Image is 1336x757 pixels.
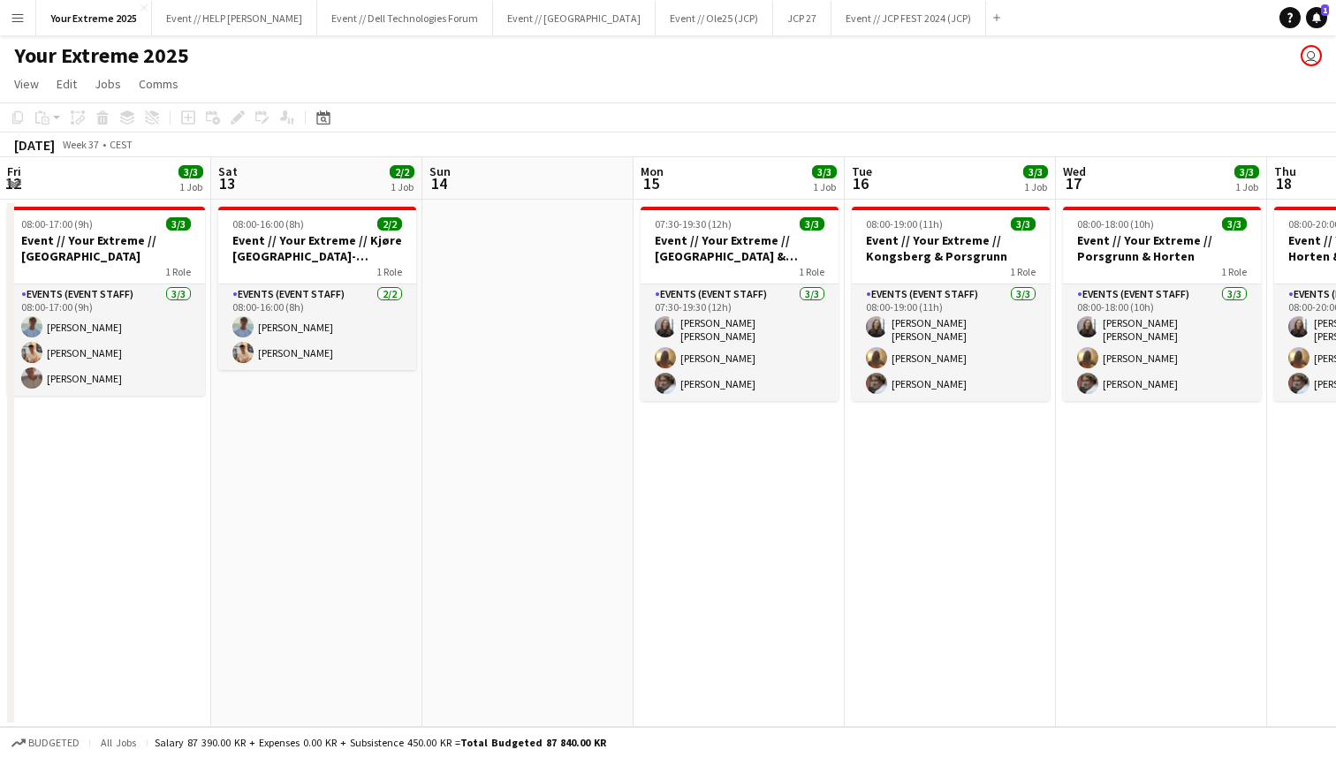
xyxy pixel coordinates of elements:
[1063,232,1261,264] h3: Event // Your Extreme // Porsgrunn & Horten
[813,180,836,193] div: 1 Job
[28,737,80,749] span: Budgeted
[179,180,202,193] div: 1 Job
[1274,163,1296,179] span: Thu
[852,232,1050,264] h3: Event // Your Extreme // Kongsberg & Porsgrunn
[36,1,152,35] button: Your Extreme 2025
[427,173,451,193] span: 14
[1063,284,1261,401] app-card-role: Events (Event Staff)3/308:00-18:00 (10h)[PERSON_NAME] [PERSON_NAME][PERSON_NAME][PERSON_NAME]
[638,173,664,193] span: 15
[852,284,1050,401] app-card-role: Events (Event Staff)3/308:00-19:00 (11h)[PERSON_NAME] [PERSON_NAME][PERSON_NAME][PERSON_NAME]
[4,173,21,193] span: 12
[1077,217,1154,231] span: 08:00-18:00 (10h)
[317,1,493,35] button: Event // Dell Technologies Forum
[165,265,191,278] span: 1 Role
[14,76,39,92] span: View
[155,736,606,749] div: Salary 87 390.00 KR + Expenses 0.00 KR + Subsistence 450.00 KR =
[1221,265,1247,278] span: 1 Role
[1222,217,1247,231] span: 3/3
[831,1,986,35] button: Event // JCP FEST 2024 (JCP)
[1063,163,1086,179] span: Wed
[799,265,824,278] span: 1 Role
[390,165,414,178] span: 2/2
[58,138,102,151] span: Week 37
[1235,180,1258,193] div: 1 Job
[1234,165,1259,178] span: 3/3
[178,165,203,178] span: 3/3
[7,284,205,396] app-card-role: Events (Event Staff)3/308:00-17:00 (9h)[PERSON_NAME][PERSON_NAME][PERSON_NAME]
[1024,180,1047,193] div: 1 Job
[14,136,55,154] div: [DATE]
[21,217,93,231] span: 08:00-17:00 (9h)
[849,173,872,193] span: 16
[49,72,84,95] a: Edit
[391,180,414,193] div: 1 Job
[218,207,416,370] app-job-card: 08:00-16:00 (8h)2/2Event // Your Extreme // Kjøre [GEOGRAPHIC_DATA]-[GEOGRAPHIC_DATA]1 RoleEvents...
[218,284,416,370] app-card-role: Events (Event Staff)2/208:00-16:00 (8h)[PERSON_NAME][PERSON_NAME]
[800,217,824,231] span: 3/3
[493,1,656,35] button: Event // [GEOGRAPHIC_DATA]
[9,733,82,753] button: Budgeted
[110,138,133,151] div: CEST
[232,217,304,231] span: 08:00-16:00 (8h)
[641,163,664,179] span: Mon
[218,232,416,264] h3: Event // Your Extreme // Kjøre [GEOGRAPHIC_DATA]-[GEOGRAPHIC_DATA]
[460,736,606,749] span: Total Budgeted 87 840.00 KR
[95,76,121,92] span: Jobs
[152,1,317,35] button: Event // HELP [PERSON_NAME]
[132,72,186,95] a: Comms
[1023,165,1048,178] span: 3/3
[1306,7,1327,28] a: 1
[166,217,191,231] span: 3/3
[429,163,451,179] span: Sun
[1063,207,1261,401] app-job-card: 08:00-18:00 (10h)3/3Event // Your Extreme // Porsgrunn & Horten1 RoleEvents (Event Staff)3/308:00...
[139,76,178,92] span: Comms
[14,42,189,69] h1: Your Extreme 2025
[812,165,837,178] span: 3/3
[7,163,21,179] span: Fri
[218,163,238,179] span: Sat
[852,207,1050,401] app-job-card: 08:00-19:00 (11h)3/3Event // Your Extreme // Kongsberg & Porsgrunn1 RoleEvents (Event Staff)3/308...
[866,217,943,231] span: 08:00-19:00 (11h)
[1321,4,1329,16] span: 1
[1271,173,1296,193] span: 18
[216,173,238,193] span: 13
[7,207,205,396] app-job-card: 08:00-17:00 (9h)3/3Event // Your Extreme // [GEOGRAPHIC_DATA]1 RoleEvents (Event Staff)3/308:00-1...
[852,163,872,179] span: Tue
[1301,45,1322,66] app-user-avatar: Lars Songe
[641,232,839,264] h3: Event // Your Extreme // [GEOGRAPHIC_DATA] & [GEOGRAPHIC_DATA]
[1011,217,1036,231] span: 3/3
[57,76,77,92] span: Edit
[641,207,839,401] app-job-card: 07:30-19:30 (12h)3/3Event // Your Extreme // [GEOGRAPHIC_DATA] & [GEOGRAPHIC_DATA]1 RoleEvents (E...
[7,72,46,95] a: View
[97,736,140,749] span: All jobs
[1060,173,1086,193] span: 17
[376,265,402,278] span: 1 Role
[641,284,839,401] app-card-role: Events (Event Staff)3/307:30-19:30 (12h)[PERSON_NAME] [PERSON_NAME][PERSON_NAME][PERSON_NAME]
[655,217,732,231] span: 07:30-19:30 (12h)
[656,1,773,35] button: Event // Ole25 (JCP)
[1010,265,1036,278] span: 1 Role
[7,232,205,264] h3: Event // Your Extreme // [GEOGRAPHIC_DATA]
[87,72,128,95] a: Jobs
[773,1,831,35] button: JCP 27
[377,217,402,231] span: 2/2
